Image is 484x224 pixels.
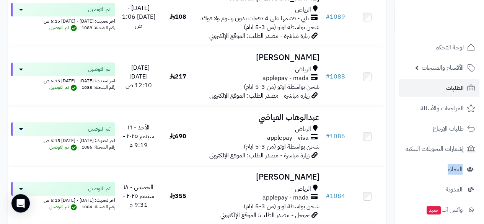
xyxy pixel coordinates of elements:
span: طلبات الإرجاع [433,123,464,134]
span: تم التوصيل [49,203,79,210]
span: شحن بواسطة اوتو (من 3-5 ايام) [244,23,319,32]
span: # [326,132,330,141]
span: [DATE] - [DATE] 12:10 ص [125,63,152,90]
div: Open Intercom Messenger [11,194,30,213]
span: وآتس آب [426,204,463,215]
span: # [326,72,330,81]
div: اخر تحديث: [DATE] - [DATE] 6:15 ص [11,76,115,84]
div: اخر تحديث: [DATE] - [DATE] 6:15 ص [11,136,115,144]
span: شحن بواسطة اوتو (من 3-5 ايام) [244,202,319,211]
span: رقم الشحنة: 1088 [81,84,115,91]
a: #1089 [326,12,345,21]
span: تم التوصيل [49,24,79,31]
span: زيارة مباشرة - مصدر الطلب: الموقع الإلكتروني [209,151,310,160]
a: المدونة [399,180,479,199]
span: 355 [169,191,186,201]
span: المراجعات والأسئلة [420,103,464,114]
span: applepay - mada [262,193,309,202]
span: تم التوصيل [88,6,111,13]
a: #1088 [326,72,345,81]
a: طلبات الإرجاع [399,119,479,138]
a: لوحة التحكم [399,38,479,57]
span: 690 [169,132,186,141]
span: تم التوصيل [88,125,111,133]
a: #1084 [326,191,345,201]
a: العملاء [399,160,479,178]
span: شحن بواسطة اوتو (من 3-5 ايام) [244,142,319,151]
span: تم التوصيل [49,144,79,150]
span: applepay - mada [262,74,309,83]
span: الطلبات [446,83,464,93]
span: [DATE] - [DATE] 1:06 ص [122,3,155,30]
span: رقم الشحنة: 1084 [81,203,115,210]
a: وآتس آبجديد [399,201,479,219]
img: logo-2.png [432,6,477,22]
span: زيارة مباشرة - مصدر الطلب: الموقع الإلكتروني [209,31,310,41]
span: applepay - visa [267,134,309,142]
a: #1086 [326,132,345,141]
div: اخر تحديث: [DATE] - [DATE] 6:15 ص [11,16,115,25]
h3: عبدالوهاب العياضي [200,113,319,122]
a: المراجعات والأسئلة [399,99,479,118]
span: لوحة التحكم [435,42,464,53]
span: # [326,12,330,21]
span: تم التوصيل [88,185,111,193]
span: الرياض [295,65,311,74]
span: العملاء [448,164,463,175]
a: إشعارات التحويلات البنكية [399,140,479,158]
span: # [326,191,330,201]
h3: [PERSON_NAME] [200,53,319,62]
span: تابي - قسّمها على 4 دفعات بدون رسوم ولا فوائد [200,14,309,23]
span: المدونة [446,184,463,195]
span: شحن بواسطة اوتو (من 3-5 ايام) [244,82,319,92]
span: إشعارات التحويلات البنكية [406,144,464,154]
div: اخر تحديث: [DATE] - [DATE] 6:15 ص [11,196,115,204]
span: 108 [169,12,186,21]
span: الرياض [295,125,311,134]
span: جوجل - مصدر الطلب: الموقع الإلكتروني [220,211,310,220]
h3: [PERSON_NAME] [200,173,319,181]
span: زيارة مباشرة - مصدر الطلب: الموقع الإلكتروني [209,91,310,100]
span: الرياض [295,5,311,14]
span: الخميس - ١٨ سبتمبر ٢٠٢٥ - 9:31 م [123,183,154,209]
span: رقم الشحنة: 1089 [81,24,115,31]
span: 217 [169,72,186,81]
span: الأحد - ٢١ سبتمبر ٢٠٢٥ - 9:19 م [123,123,154,150]
span: رقم الشحنة: 1086 [81,144,115,150]
span: الرياض [295,185,311,193]
span: تم التوصيل [49,84,79,91]
span: تم التوصيل [88,65,111,73]
span: الأقسام والمنتجات [422,62,464,73]
span: جديد [427,206,441,214]
a: الطلبات [399,79,479,97]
